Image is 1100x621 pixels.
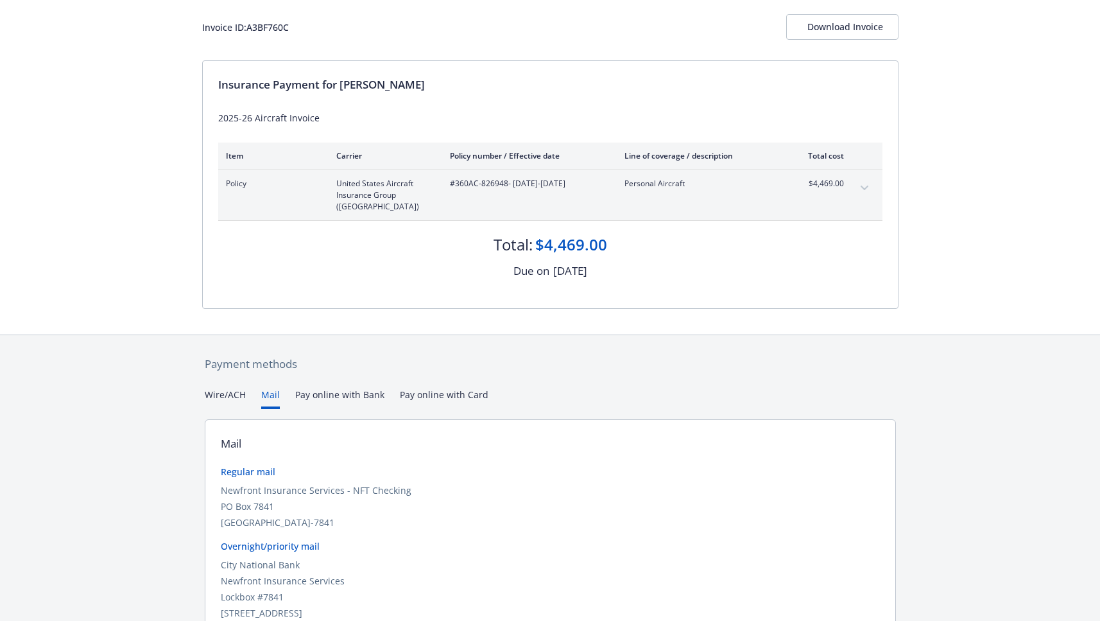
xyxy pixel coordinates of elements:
div: Insurance Payment for [PERSON_NAME] [218,76,882,93]
div: Newfront Insurance Services - NFT Checking [221,484,880,497]
div: PO Box 7841 [221,500,880,513]
div: 2025-26 Aircraft Invoice [218,111,882,125]
div: Overnight/priority mail [221,539,880,553]
button: Mail [261,388,280,409]
button: Download Invoice [786,14,898,40]
div: Mail [221,435,241,452]
div: Invoice ID: A3BF760C [202,21,289,34]
div: Total: [494,234,533,256]
span: $4,469.00 [796,178,844,189]
span: Personal Aircraft [624,178,775,189]
div: Payment methods [205,356,896,372]
div: Policy number / Effective date [450,150,604,161]
div: City National Bank [221,558,880,572]
span: Policy [226,178,316,189]
div: Newfront Insurance Services [221,574,880,588]
span: United States Aircraft Insurance Group ([GEOGRAPHIC_DATA]) [336,178,429,213]
button: Wire/ACH [205,388,246,409]
div: Download Invoice [807,15,877,39]
div: Lockbox #7841 [221,590,880,604]
div: Total cost [796,150,844,161]
div: Item [226,150,316,161]
div: [GEOGRAPHIC_DATA]-7841 [221,516,880,529]
div: Line of coverage / description [624,150,775,161]
div: [DATE] [553,263,587,279]
button: Pay online with Card [400,388,488,409]
button: expand content [854,178,875,198]
button: Pay online with Bank [295,388,384,409]
div: Regular mail [221,465,880,478]
div: $4,469.00 [535,234,607,256]
div: [STREET_ADDRESS] [221,606,880,620]
div: Due on [513,263,549,279]
div: PolicyUnited States Aircraft Insurance Group ([GEOGRAPHIC_DATA])#360AC-826948- [DATE]-[DATE]Perso... [218,170,882,220]
span: #360AC-826948 - [DATE]-[DATE] [450,178,604,189]
div: Carrier [336,150,429,161]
